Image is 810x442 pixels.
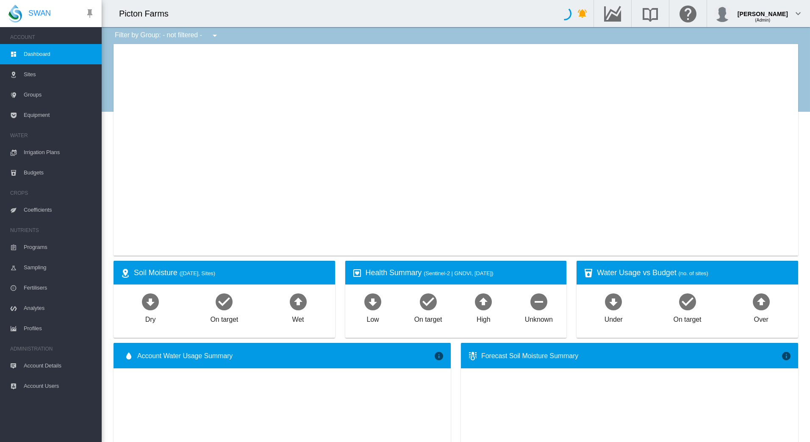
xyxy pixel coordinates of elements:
[10,224,95,237] span: NUTRIENTS
[120,268,130,278] md-icon: icon-map-marker-radius
[424,270,493,276] span: (Sentinel-2 | GNDVI, [DATE])
[24,105,95,125] span: Equipment
[10,186,95,200] span: CROPS
[24,142,95,163] span: Irrigation Plans
[605,312,623,324] div: Under
[366,312,379,324] div: Low
[288,291,308,312] md-icon: icon-arrow-up-bold-circle
[714,5,731,22] img: profile.jpg
[434,351,444,361] md-icon: icon-information
[602,8,623,19] md-icon: Go to the Data Hub
[24,257,95,278] span: Sampling
[145,312,156,324] div: Dry
[28,8,51,19] span: SWAN
[24,356,95,376] span: Account Details
[24,278,95,298] span: Fertilisers
[674,312,702,324] div: On target
[755,18,770,22] span: (Admin)
[473,291,494,312] md-icon: icon-arrow-up-bold-circle
[85,8,95,19] md-icon: icon-pin
[206,27,223,44] button: icon-menu-down
[210,312,238,324] div: On target
[363,291,383,312] md-icon: icon-arrow-down-bold-circle
[468,351,478,361] md-icon: icon-thermometer-lines
[366,268,560,278] div: Health Summary
[640,8,660,19] md-icon: Search the knowledge base
[751,291,771,312] md-icon: icon-arrow-up-bold-circle
[10,30,95,44] span: ACCOUNT
[577,8,588,19] md-icon: icon-bell-ring
[24,237,95,257] span: Programs
[481,351,781,361] div: Forecast Soil Moisture Summary
[574,5,591,22] button: icon-bell-ring
[119,8,176,19] div: Picton Farms
[678,8,698,19] md-icon: Click here for help
[418,291,438,312] md-icon: icon-checkbox-marked-circle
[529,291,549,312] md-icon: icon-minus-circle
[140,291,161,312] md-icon: icon-arrow-down-bold-circle
[24,298,95,318] span: Analytes
[24,318,95,339] span: Profiles
[677,291,698,312] md-icon: icon-checkbox-marked-circle
[781,351,791,361] md-icon: icon-information
[24,85,95,105] span: Groups
[597,268,791,278] div: Water Usage vs Budget
[10,342,95,356] span: ADMINISTRATION
[793,8,803,19] md-icon: icon-chevron-down
[10,129,95,142] span: WATER
[134,268,328,278] div: Soil Moisture
[754,312,768,324] div: Over
[180,270,215,276] span: ([DATE], Sites)
[210,30,220,41] md-icon: icon-menu-down
[603,291,624,312] md-icon: icon-arrow-down-bold-circle
[679,270,708,276] span: (no. of sites)
[583,268,594,278] md-icon: icon-cup-water
[24,376,95,396] span: Account Users
[525,312,553,324] div: Unknown
[738,6,788,15] div: [PERSON_NAME]
[24,64,95,85] span: Sites
[8,5,22,22] img: SWAN-Landscape-Logo-Colour-drop.png
[24,163,95,183] span: Budgets
[24,44,95,64] span: Dashboard
[292,312,304,324] div: Wet
[414,312,442,324] div: On target
[352,268,362,278] md-icon: icon-heart-box-outline
[24,200,95,220] span: Coefficients
[108,27,226,44] div: Filter by Group: - not filtered -
[477,312,491,324] div: High
[124,351,134,361] md-icon: icon-water
[214,291,234,312] md-icon: icon-checkbox-marked-circle
[137,351,434,361] span: Account Water Usage Summary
